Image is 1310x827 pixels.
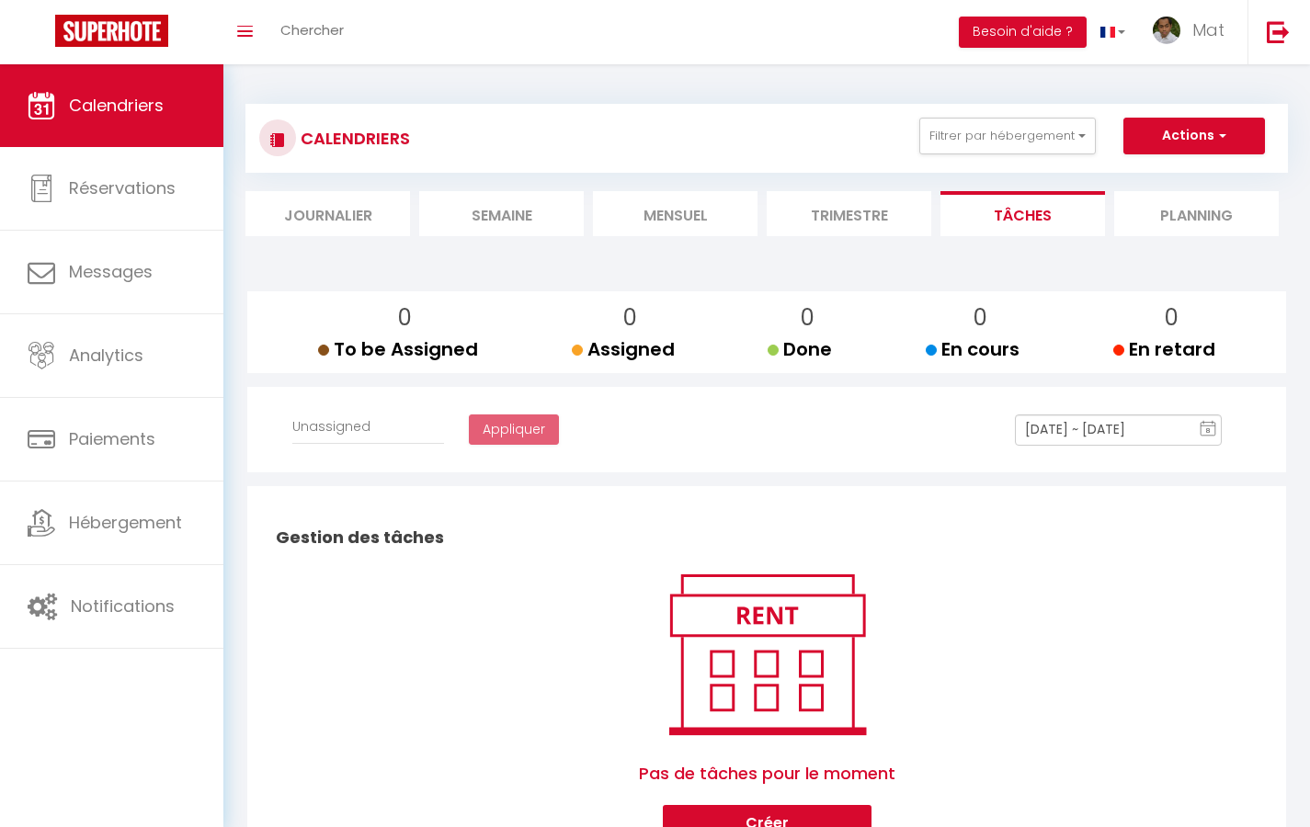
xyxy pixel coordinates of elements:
[69,176,176,199] span: Réservations
[1267,20,1290,43] img: logout
[959,17,1087,48] button: Besoin d'aide ?
[1114,191,1279,236] li: Planning
[650,566,884,742] img: rent.png
[926,336,1020,362] span: En cours
[318,336,478,362] span: To be Assigned
[69,260,153,283] span: Messages
[69,94,164,117] span: Calendriers
[940,191,1105,236] li: Tâches
[1206,426,1211,435] text: 8
[1015,414,1222,446] input: Select Date Range
[469,414,559,446] button: Appliquer
[1123,118,1265,154] button: Actions
[782,300,832,335] p: 0
[639,742,895,805] span: Pas de tâches pour le moment
[245,191,410,236] li: Journalier
[55,15,168,47] img: Super Booking
[271,509,1262,566] h2: Gestion des tâches
[69,511,182,534] span: Hébergement
[15,7,70,62] button: Ouvrir le widget de chat LiveChat
[768,336,832,362] span: Done
[71,595,175,617] span: Notifications
[419,191,584,236] li: Semaine
[1113,336,1215,362] span: En retard
[940,300,1020,335] p: 0
[1192,18,1225,41] span: Mat
[296,118,410,159] h3: CALENDRIERS
[572,336,675,362] span: Assigned
[69,344,143,367] span: Analytics
[919,118,1096,154] button: Filtrer par hébergement
[587,300,675,335] p: 0
[333,300,478,335] p: 0
[767,191,931,236] li: Trimestre
[69,427,155,450] span: Paiements
[1128,300,1215,335] p: 0
[280,20,344,40] span: Chercher
[593,191,758,236] li: Mensuel
[1153,17,1180,44] img: ...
